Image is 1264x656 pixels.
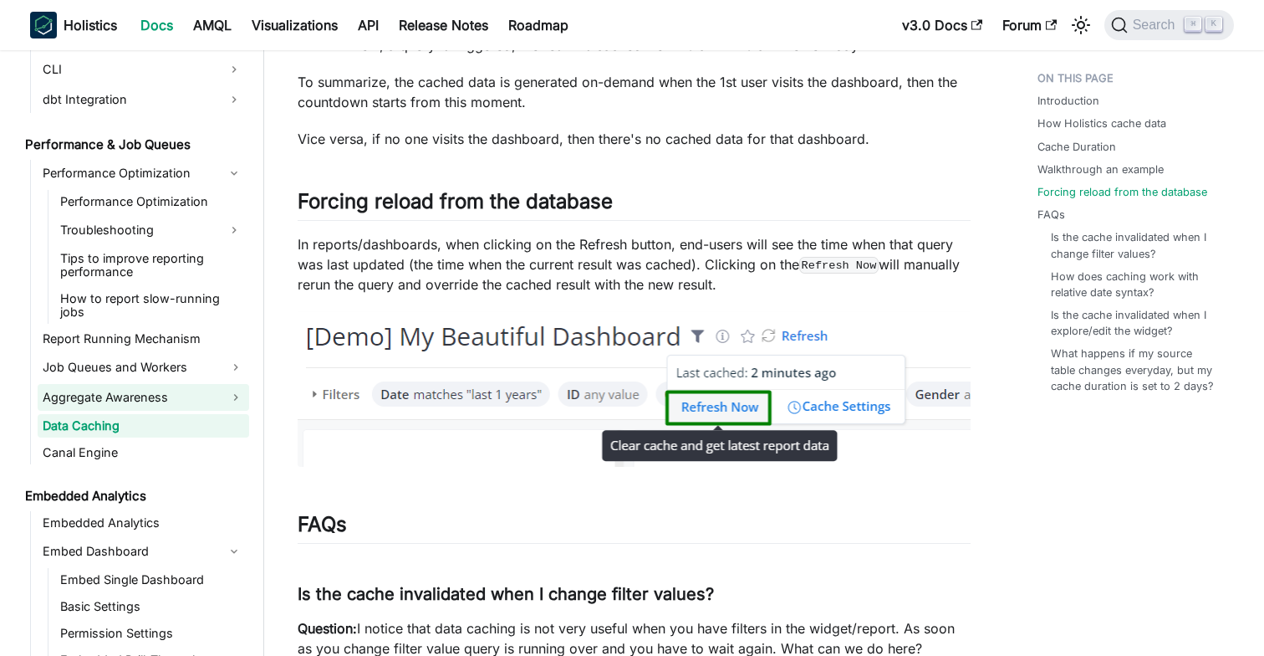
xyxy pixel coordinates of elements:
[38,160,219,187] a: Performance Optimization
[30,12,117,38] a: HolisticsHolistics
[38,538,219,565] a: Embed Dashboard
[1037,184,1207,200] a: Forcing reload from the database
[892,12,992,38] a: v3.0 Docs
[242,12,348,38] a: Visualizations
[1037,139,1116,155] a: Cache Duration
[55,595,249,618] a: Basic Settings
[298,311,971,467] img: Refresh Cache
[1128,18,1185,33] span: Search
[298,620,357,637] strong: Question:
[1068,12,1094,38] button: Switch between dark and light mode (currently light mode)
[219,86,249,113] button: Expand sidebar category 'dbt Integration'
[1037,161,1164,177] a: Walkthrough an example
[1051,346,1217,394] a: What happens if my source table changes everyday, but my cache duration is set to 2 days?
[348,12,389,38] a: API
[219,160,249,187] button: Collapse sidebar category 'Performance Optimization'
[130,12,183,38] a: Docs
[38,56,219,83] a: CLI
[1051,307,1217,339] a: Is the cache invalidated when I explore/edit the widget?
[55,568,249,592] a: Embed Single Dashboard
[64,15,117,35] b: Holistics
[20,484,249,508] a: Embedded Analytics
[38,384,249,411] a: Aggregate Awareness
[183,12,242,38] a: AMQL
[1104,10,1234,40] button: Search (Command+K)
[38,86,219,113] a: dbt Integration
[219,56,249,83] button: Expand sidebar category 'CLI'
[1051,229,1217,261] a: Is the cache invalidated when I change filter values?
[1037,115,1166,131] a: How Holistics cache data
[1051,269,1217,300] a: How does caching work with relative date syntax?
[55,190,249,213] a: Performance Optimization
[38,414,249,438] a: Data Caching
[298,189,971,221] h2: Forcing reload from the database
[1185,17,1201,32] kbd: ⌘
[38,511,249,535] a: Embedded Analytics
[1205,17,1222,32] kbd: K
[55,247,249,284] a: Tips to improve reporting performance
[298,234,971,295] p: In reports/dashboards, when clicking on the Refresh button, end-users will see the time when that...
[30,12,57,38] img: Holistics
[219,538,249,565] button: Collapse sidebar category 'Embed Dashboard'
[55,287,249,324] a: How to report slow-running jobs
[1037,207,1065,223] a: FAQs
[38,327,249,351] a: Report Running Mechanism
[298,72,971,112] p: To summarize, the cached data is generated on-demand when the 1st user visits the dashboard, then...
[55,622,249,645] a: Permission Settings
[498,12,578,38] a: Roadmap
[38,441,249,464] a: Canal Engine
[55,217,219,243] a: Troubleshooting
[1037,93,1099,109] a: Introduction
[799,257,879,274] code: Refresh Now
[219,217,249,243] button: Expand sidebar category 'Troubleshooting'
[13,50,264,656] nav: Docs sidebar
[298,129,971,149] p: Vice versa, if no one visits the dashboard, then there's no cached data for that dashboard.
[389,12,498,38] a: Release Notes
[298,584,971,605] h3: Is the cache invalidated when I change filter values?
[992,12,1067,38] a: Forum
[298,512,971,544] h2: FAQs
[38,354,249,381] a: Job Queues and Workers
[20,133,249,156] a: Performance & Job Queues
